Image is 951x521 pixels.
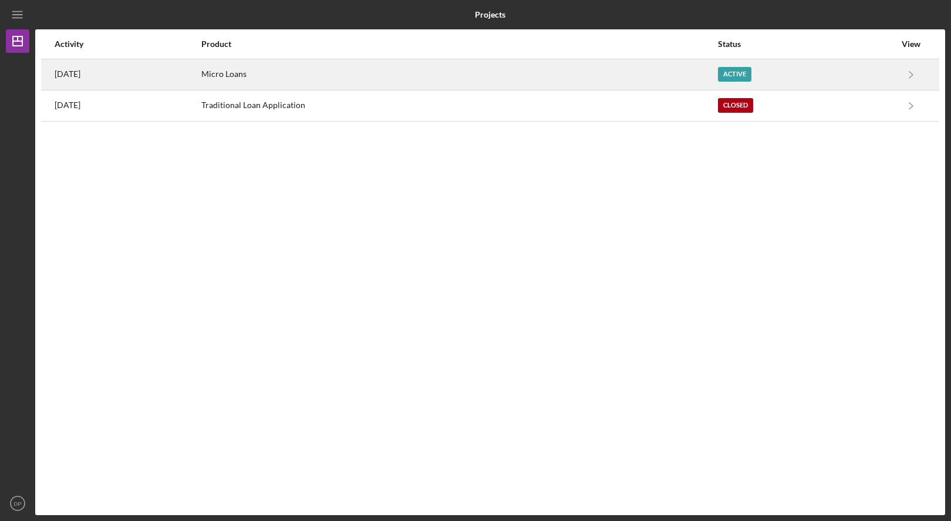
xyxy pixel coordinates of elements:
[55,100,80,110] time: 2025-07-23 17:36
[201,91,716,120] div: Traditional Loan Application
[14,500,21,507] text: DP
[896,39,926,49] div: View
[55,39,200,49] div: Activity
[718,39,896,49] div: Status
[55,69,80,79] time: 2025-10-02 20:42
[718,67,751,82] div: Active
[6,492,29,515] button: DP
[475,10,505,19] b: Projects
[201,60,716,89] div: Micro Loans
[718,98,753,113] div: Closed
[201,39,716,49] div: Product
